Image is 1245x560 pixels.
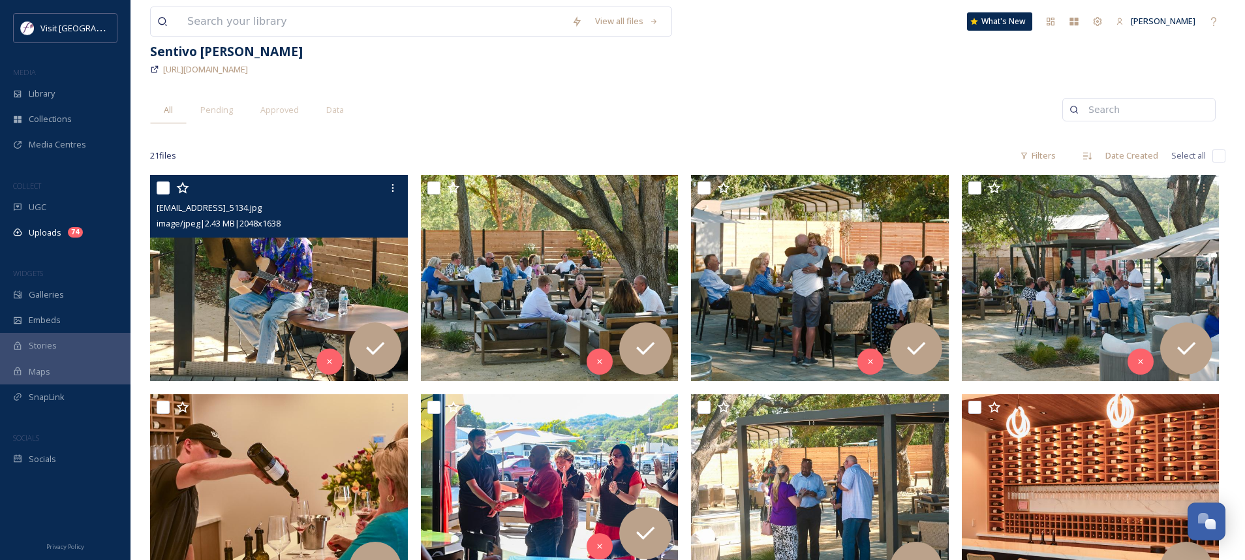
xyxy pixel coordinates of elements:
span: Collections [29,113,72,125]
span: Approved [260,104,299,116]
strong: Sentivo [PERSON_NAME] [150,42,303,60]
span: All [164,104,173,116]
div: 74 [68,227,83,238]
img: ext_1756415384.274644_jtobola@medicambulance.net-DSC_5091.jpg [962,175,1220,381]
span: Visit [GEOGRAPHIC_DATA] [40,22,142,34]
span: 21 file s [150,149,176,162]
span: Select all [1171,149,1206,162]
img: ext_1756415388.462008_jtobola@medicambulance.net-DSC_5134.jpg [150,175,408,381]
span: COLLECT [13,181,41,191]
input: Search [1082,97,1208,123]
span: [URL][DOMAIN_NAME] [163,63,248,75]
span: SOCIALS [13,433,39,443]
a: View all files [589,8,665,34]
span: UGC [29,201,46,213]
button: Open Chat [1188,503,1225,540]
span: WIDGETS [13,268,43,278]
div: Filters [1013,143,1062,168]
img: ext_1756415384.594447_jtobola@medicambulance.net-DSC_5128.jpg [691,175,949,381]
span: MEDIA [13,67,36,77]
span: Privacy Policy [46,542,84,551]
span: SnapLink [29,391,65,403]
span: Socials [29,453,56,465]
input: Search your library [181,7,565,36]
img: visitfairfieldca_logo.jpeg [21,22,34,35]
span: Data [326,104,344,116]
span: Uploads [29,226,61,239]
span: [EMAIL_ADDRESS]_5134.jpg [157,202,262,213]
span: Embeds [29,314,61,326]
a: [PERSON_NAME] [1109,8,1202,34]
span: Stories [29,339,57,352]
span: Pending [200,104,233,116]
span: image/jpeg | 2.43 MB | 2048 x 1638 [157,217,281,229]
span: [PERSON_NAME] [1131,15,1195,27]
span: Maps [29,366,50,378]
span: Media Centres [29,138,86,151]
span: Library [29,87,55,100]
span: Galleries [29,288,64,301]
a: [URL][DOMAIN_NAME] [163,61,248,77]
img: ext_1756415385.366873_jtobola@medicambulance.net-DSC_5109.jpg [421,175,679,381]
a: Privacy Policy [46,538,84,553]
div: Date Created [1099,143,1165,168]
a: What's New [967,12,1032,31]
